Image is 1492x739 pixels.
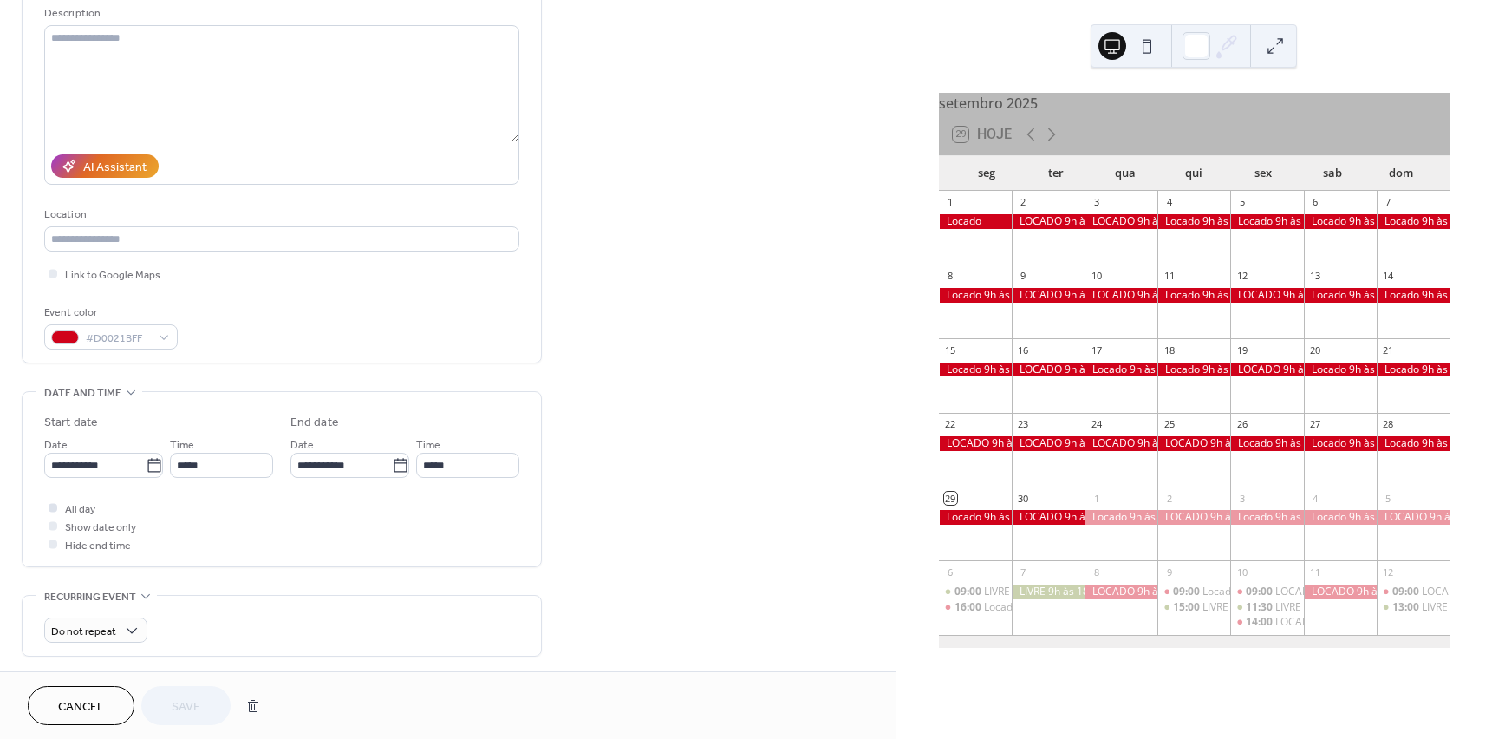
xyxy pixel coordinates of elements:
div: 14 [1382,270,1395,283]
div: LOCADO 9h às 18h [1012,214,1085,229]
span: 09:00 [954,585,984,599]
div: 8 [1090,566,1103,579]
div: 21 [1382,343,1395,356]
div: 18 [1163,343,1176,356]
div: ter [1021,156,1091,191]
div: 23 [1017,418,1030,431]
div: LOCADO 9h às 18h [1012,510,1085,525]
div: 28 [1382,418,1395,431]
div: 27 [1309,418,1322,431]
span: Date [290,436,314,455]
button: AI Assistant [51,154,159,178]
div: LOCADO 9h às 18h [1012,363,1085,377]
div: AI Assistant [83,159,147,177]
div: LOCADO 9h às 18h [939,436,1012,451]
div: LOCADO 14h às 18h [1230,615,1303,630]
span: Recurring event [44,588,136,606]
span: Date [44,436,68,455]
div: 22 [944,418,957,431]
div: Locado 9h às 18h [939,510,1012,525]
span: Show date only [65,519,136,537]
div: 19 [1235,343,1248,356]
span: 11:30 [1246,600,1275,615]
span: Time [170,436,194,455]
div: LOCADO 9h às 12h [1377,585,1450,599]
div: 9 [1017,270,1030,283]
div: LOCADO 9h às 18h [1085,288,1157,303]
div: LIVRE 9h às 15h [939,585,1012,599]
span: Do not repeat [51,622,116,642]
div: 3 [1235,492,1248,505]
div: LOCADO 9h às 18h [1304,585,1377,599]
div: Locado 9h às 18h [1230,510,1303,525]
span: Date and time [44,384,121,402]
div: 9 [1163,566,1176,579]
div: 11 [1163,270,1176,283]
div: 8 [944,270,957,283]
div: Event color [44,304,174,322]
span: Hide end time [65,537,131,555]
button: Cancel [28,686,134,725]
div: 4 [1163,196,1176,209]
div: 6 [944,566,957,579]
div: 6 [1309,196,1322,209]
div: seg [953,156,1022,191]
span: Link to Google Maps [65,266,160,284]
div: Description [44,4,516,23]
div: Locado 9h às 18h [939,363,1012,377]
div: Locado 9h às 18h [1157,288,1230,303]
div: LOCADO 9h às 18h [1230,288,1303,303]
div: Locado 9h às 18h [1304,363,1377,377]
div: Locado 9h às 18h [1085,510,1157,525]
div: 13 [1309,270,1322,283]
span: #D0021BFF [86,330,150,348]
div: 25 [1163,418,1176,431]
div: LIVRE 11h30 às 13h30 [1275,600,1381,615]
div: sex [1228,156,1298,191]
div: setembro 2025 [939,93,1450,114]
div: 11 [1309,566,1322,579]
div: 7 [1382,196,1395,209]
span: 14:00 [1246,615,1275,630]
div: 2 [1017,196,1030,209]
div: 2 [1163,492,1176,505]
div: Locado 16h às 18h [984,600,1074,615]
div: 26 [1235,418,1248,431]
div: Locado [939,214,1012,229]
div: LIVRE 15h às 18h [1202,600,1284,615]
div: End date [290,414,339,432]
div: Locado 9h às 18h [1304,436,1377,451]
div: 20 [1309,343,1322,356]
div: LOCADO 9h às 18h [1157,510,1230,525]
span: 09:00 [1246,585,1275,599]
div: LIVRE 9h às 15h [984,585,1059,599]
div: LOCADO 9h às 12h [1275,585,1367,599]
div: LOCADO 9h às 18h [1085,436,1157,451]
span: 16:00 [954,600,984,615]
div: 24 [1090,418,1103,431]
div: LOCADO 9h às 18h [1085,585,1157,599]
span: 15:00 [1173,600,1202,615]
div: 12 [1382,566,1395,579]
div: 1 [1090,492,1103,505]
div: 3 [1090,196,1103,209]
span: All day [65,500,95,519]
div: Locado 9h às 18h [1377,288,1450,303]
div: 10 [1090,270,1103,283]
div: 30 [1017,492,1030,505]
div: LOCADO 9h às 18h [1012,288,1085,303]
div: Locado 9h às 18h [1304,510,1377,525]
div: LIVRE 15h às 18h [1157,600,1230,615]
span: Cancel [58,698,104,716]
div: Locado 9h às 18h [1304,288,1377,303]
div: Locado 9h às 18h [1377,214,1450,229]
div: Locado 9h às 18h [1377,436,1450,451]
div: Locado 9h às 18h [1157,363,1230,377]
div: 1 [944,196,957,209]
div: Locado 9h às 18h [1157,214,1230,229]
div: LOCADO 9h às 18h [1377,510,1450,525]
span: 09:00 [1392,585,1422,599]
div: 12 [1235,270,1248,283]
div: qui [1159,156,1228,191]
